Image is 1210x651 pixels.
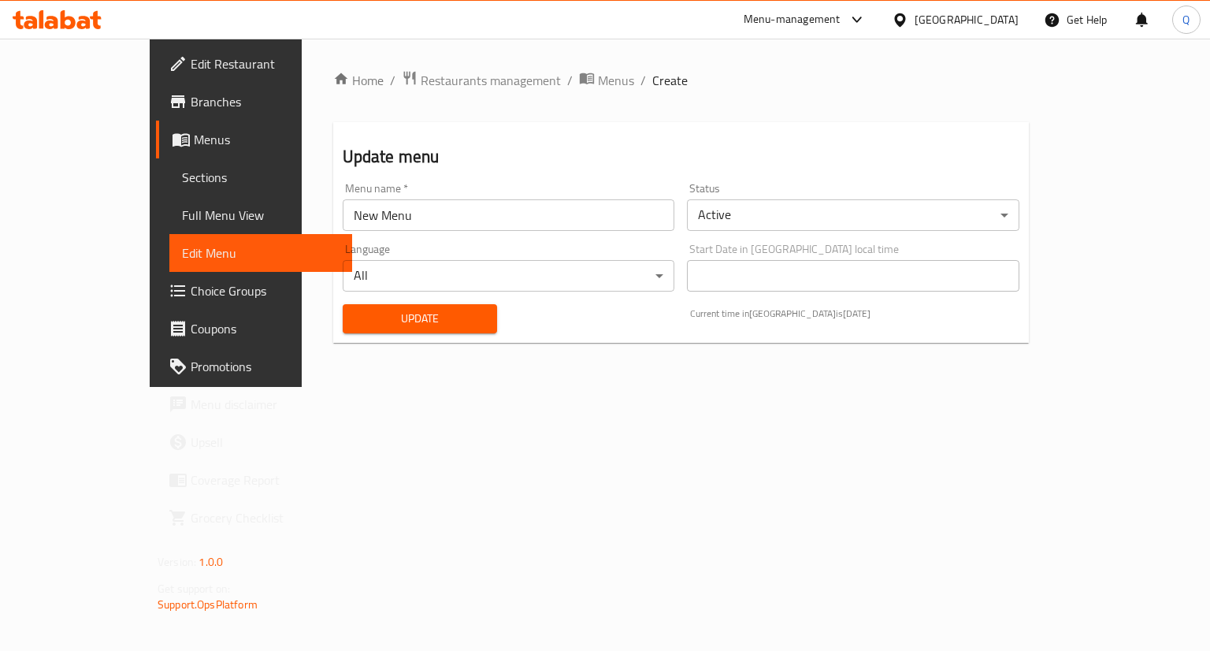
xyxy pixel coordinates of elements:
span: Grocery Checklist [191,508,340,527]
h2: Update menu [343,145,1019,169]
a: Coupons [156,310,352,348]
span: Create [652,71,688,90]
input: Please enter Menu name [343,199,675,231]
div: [GEOGRAPHIC_DATA] [915,11,1019,28]
a: Home [333,71,384,90]
a: Choice Groups [156,272,352,310]
li: / [567,71,573,90]
a: Support.OpsPlatform [158,594,258,615]
span: Edit Menu [182,244,340,262]
span: Choice Groups [191,281,340,300]
a: Grocery Checklist [156,499,352,537]
span: Get support on: [158,578,230,599]
a: Promotions [156,348,352,385]
span: Menu disclaimer [191,395,340,414]
li: / [640,71,646,90]
a: Sections [169,158,352,196]
span: Sections [182,168,340,187]
a: Upsell [156,423,352,461]
div: Menu-management [744,10,841,29]
span: Edit Restaurant [191,54,340,73]
a: Menus [579,70,634,91]
span: Coverage Report [191,471,340,489]
a: Edit Restaurant [156,45,352,83]
a: Menu disclaimer [156,385,352,423]
a: Menus [156,121,352,158]
button: Update [343,304,498,333]
a: Branches [156,83,352,121]
span: Promotions [191,357,340,376]
span: Branches [191,92,340,111]
span: Upsell [191,433,340,452]
nav: breadcrumb [333,70,1029,91]
span: Update [355,309,485,329]
a: Coverage Report [156,461,352,499]
a: Restaurants management [402,70,561,91]
span: Version: [158,552,196,572]
span: Q [1182,11,1190,28]
span: 1.0.0 [199,552,223,572]
div: Active [687,199,1019,231]
a: Edit Menu [169,234,352,272]
span: Full Menu View [182,206,340,225]
span: Menus [598,71,634,90]
li: / [390,71,395,90]
a: Full Menu View [169,196,352,234]
span: Coupons [191,319,340,338]
p: Current time in [GEOGRAPHIC_DATA] is [DATE] [690,307,1019,321]
div: All [343,260,675,292]
span: Menus [194,130,340,149]
span: Restaurants management [421,71,561,90]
